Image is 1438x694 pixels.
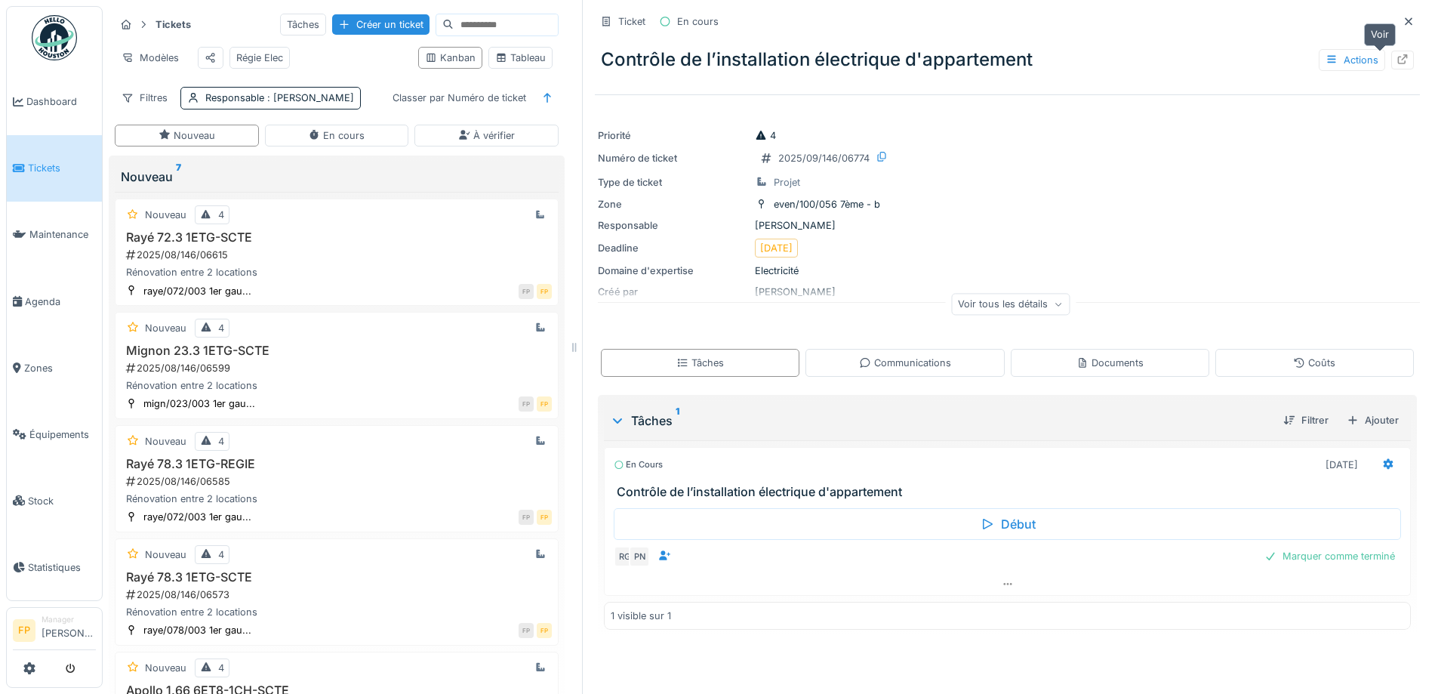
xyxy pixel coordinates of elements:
span: Statistiques [28,560,96,575]
div: Priorité [598,128,749,143]
div: En cours [677,14,719,29]
div: Responsable [205,91,354,105]
span: Équipements [29,427,96,442]
div: [PERSON_NAME] [598,218,1417,233]
div: Tâches [610,412,1271,430]
div: Marquer comme terminé [1258,546,1401,566]
a: Agenda [7,268,102,335]
div: Ajouter [1341,410,1405,430]
div: 4 [218,321,224,335]
div: Zone [598,197,749,211]
span: Agenda [25,295,96,309]
div: Documents [1076,356,1144,370]
a: Tickets [7,135,102,202]
div: Classer par Numéro de ticket [386,87,533,109]
div: Tâches [280,14,326,35]
div: Nouveau [145,321,186,335]
div: 4 [218,208,224,222]
div: [DATE] [760,241,793,255]
sup: 1 [676,412,679,430]
div: FP [537,623,552,638]
a: Équipements [7,401,102,467]
div: FP [519,396,534,412]
a: FP Manager[PERSON_NAME] [13,614,96,650]
div: 4 [218,547,224,562]
div: Projet [774,175,800,190]
div: FP [537,396,552,412]
a: Statistiques [7,534,102,600]
div: Rénovation entre 2 locations [122,492,552,506]
div: 4 [755,128,776,143]
span: Stock [28,494,96,508]
div: even/100/056 7ème - b [774,197,880,211]
div: mign/023/003 1er gau... [143,396,255,411]
div: Nouveau [121,168,553,186]
div: raye/078/003 1er gau... [143,623,251,637]
div: Deadline [598,241,749,255]
div: Tableau [495,51,546,65]
div: En cours [614,458,663,471]
h3: Rayé 72.3 1ETG-SCTE [122,230,552,245]
div: [DATE] [1326,458,1358,472]
div: 2025/08/146/06573 [125,588,552,602]
a: Stock [7,467,102,534]
div: Electricité [598,264,1417,278]
div: Filtrer [1277,410,1335,430]
span: Tickets [28,161,96,175]
h3: Rayé 78.3 1ETG-REGIE [122,457,552,471]
div: Ticket [618,14,645,29]
div: Kanban [425,51,476,65]
h3: Mignon 23.3 1ETG-SCTE [122,344,552,358]
h3: Rayé 78.3 1ETG-SCTE [122,570,552,585]
div: FP [537,284,552,299]
div: Voir tous les détails [951,293,1070,315]
div: Voir [1364,23,1396,45]
div: FP [519,510,534,525]
div: raye/072/003 1er gau... [143,284,251,298]
strong: Tickets [149,17,197,32]
div: FP [519,284,534,299]
a: Zones [7,335,102,401]
div: Rénovation entre 2 locations [122,605,552,619]
div: Nouveau [145,208,186,222]
div: Type de ticket [598,175,749,190]
div: En cours [308,128,365,143]
div: Filtres [115,87,174,109]
span: Zones [24,361,96,375]
div: RG [614,546,635,567]
li: FP [13,619,35,642]
div: PN [629,546,650,567]
span: Maintenance [29,227,96,242]
a: Maintenance [7,202,102,268]
div: 4 [218,661,224,675]
div: FP [519,623,534,638]
span: : [PERSON_NAME] [264,92,354,103]
div: Régie Elec [236,51,283,65]
div: raye/072/003 1er gau... [143,510,251,524]
div: 4 [218,434,224,449]
div: 1 visible sur 1 [611,609,671,623]
div: Coûts [1293,356,1335,370]
div: Modèles [115,47,186,69]
h3: Contrôle de l’installation électrique d'appartement [617,485,1404,499]
span: Dashboard [26,94,96,109]
div: Créer un ticket [332,14,430,35]
div: Début [614,508,1401,540]
div: À vérifier [458,128,515,143]
div: Manager [42,614,96,625]
div: Rénovation entre 2 locations [122,265,552,279]
div: Nouveau [159,128,215,143]
div: 2025/08/146/06599 [125,361,552,375]
div: 2025/09/146/06774 [778,151,870,165]
div: Contrôle de l’installation électrique d'appartement [595,40,1420,79]
div: Domaine d'expertise [598,264,749,278]
div: Tâches [676,356,724,370]
div: Responsable [598,218,749,233]
a: Dashboard [7,69,102,135]
div: 2025/08/146/06585 [125,474,552,489]
div: Actions [1319,49,1385,71]
div: Nouveau [145,661,186,675]
img: Badge_color-CXgf-gQk.svg [32,15,77,60]
div: Nouveau [145,547,186,562]
div: Communications [859,356,951,370]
